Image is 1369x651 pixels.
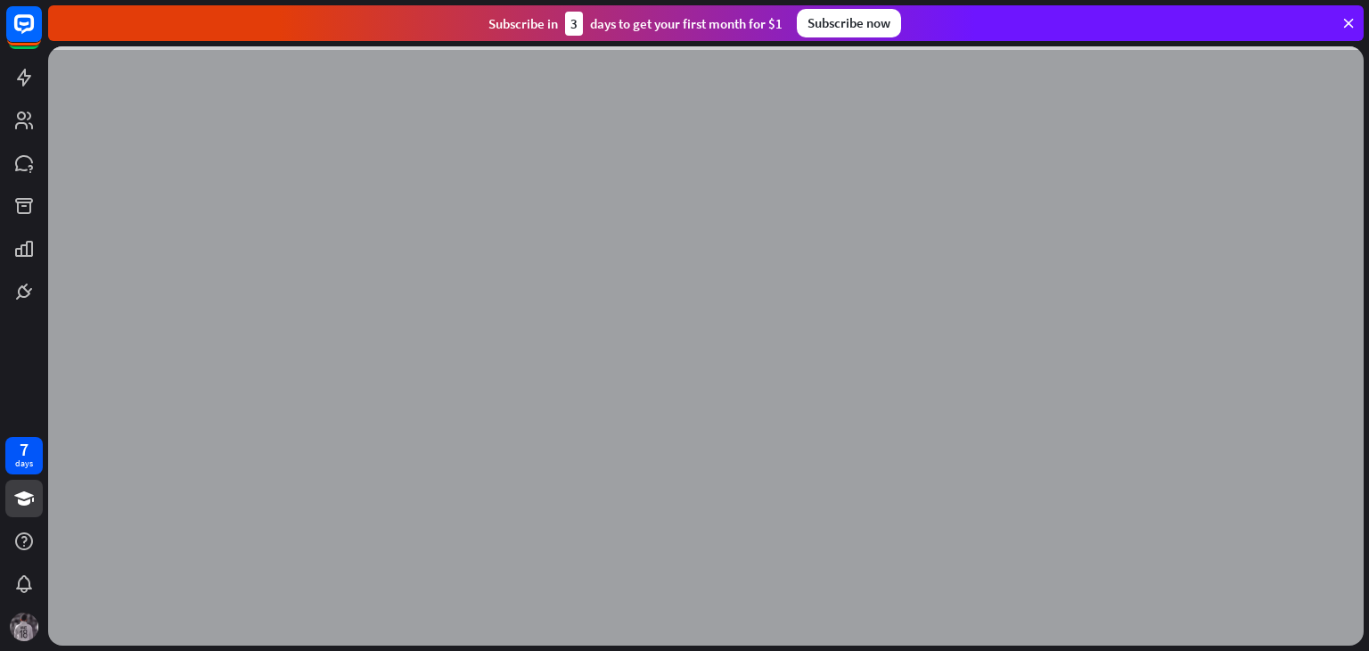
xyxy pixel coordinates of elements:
div: days [15,457,33,470]
div: Subscribe now [797,9,901,37]
div: Subscribe in days to get your first month for $1 [488,12,783,36]
div: 3 [565,12,583,36]
div: 7 [20,441,29,457]
a: 7 days [5,437,43,474]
